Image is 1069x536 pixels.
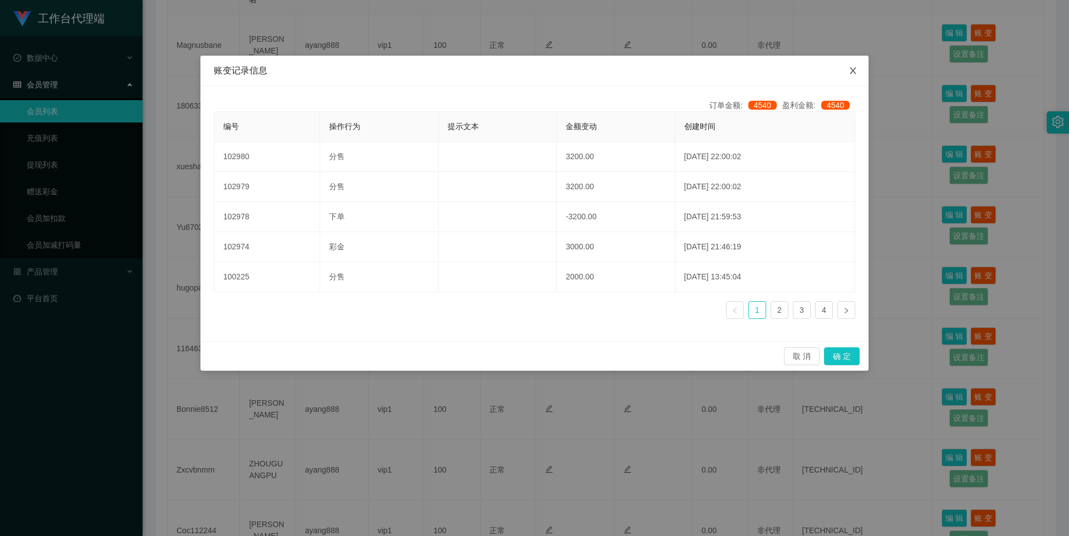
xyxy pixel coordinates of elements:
span: 4540 [748,101,777,110]
a: 1 [749,302,766,318]
td: 2000.00 [557,262,675,292]
td: [DATE] 13:45:04 [675,262,855,292]
td: 3200.00 [557,142,675,172]
td: 分售 [320,172,438,202]
div: 账变记录信息 [214,65,855,77]
a: 2 [771,302,788,318]
td: 102974 [214,232,320,262]
li: 3 [793,301,811,319]
span: 4540 [821,101,850,110]
td: 102978 [214,202,320,232]
span: 创建时间 [684,122,715,131]
li: 下一页 [837,301,855,319]
li: 4 [815,301,833,319]
div: 盈利金额: [782,100,855,111]
li: 1 [748,301,766,319]
td: 彩金 [320,232,438,262]
td: 3000.00 [557,232,675,262]
td: 100225 [214,262,320,292]
td: [DATE] 22:00:02 [675,172,855,202]
button: 取 消 [784,347,820,365]
span: 提示文本 [448,122,479,131]
a: 3 [793,302,810,318]
td: 分售 [320,262,438,292]
li: 2 [771,301,788,319]
li: 上一页 [726,301,744,319]
td: 分售 [320,142,438,172]
td: [DATE] 21:59:53 [675,202,855,232]
td: -3200.00 [557,202,675,232]
td: [DATE] 21:46:19 [675,232,855,262]
button: Close [837,56,869,87]
i: 图标: close [849,66,857,75]
a: 4 [816,302,832,318]
button: 确 定 [824,347,860,365]
span: 操作行为 [329,122,360,131]
i: 图标: left [732,307,738,314]
td: 102980 [214,142,320,172]
td: 102979 [214,172,320,202]
td: [DATE] 22:00:02 [675,142,855,172]
span: 金额变动 [566,122,597,131]
span: 编号 [223,122,239,131]
div: 订单金额: [709,100,782,111]
i: 图标: right [843,307,850,314]
td: 3200.00 [557,172,675,202]
td: 下单 [320,202,438,232]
